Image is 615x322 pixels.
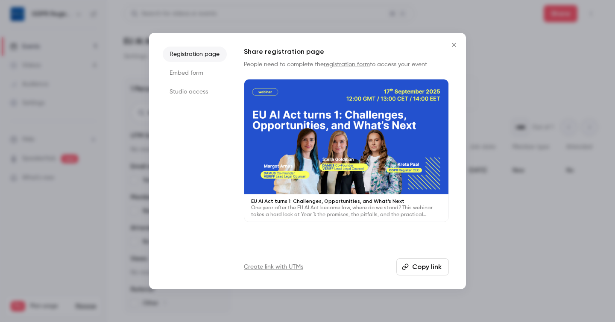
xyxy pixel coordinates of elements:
li: Studio access [163,84,227,100]
a: registration form [324,61,370,67]
li: Embed form [163,65,227,81]
a: Create link with UTMs [244,263,303,271]
p: EU AI Act turns 1: Challenges, Opportunities, and What’s Next [251,198,442,205]
button: Close [445,36,463,53]
button: Copy link [396,258,449,275]
li: Registration page [163,47,227,62]
p: People need to complete the to access your event [244,60,449,69]
p: One year after the EU AI Act became law, where do we stand? This webinar takes a hard look at Yea... [251,205,442,218]
a: EU AI Act turns 1: Challenges, Opportunities, and What’s NextOne year after the EU AI Act became ... [244,79,449,222]
h1: Share registration page [244,47,449,57]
